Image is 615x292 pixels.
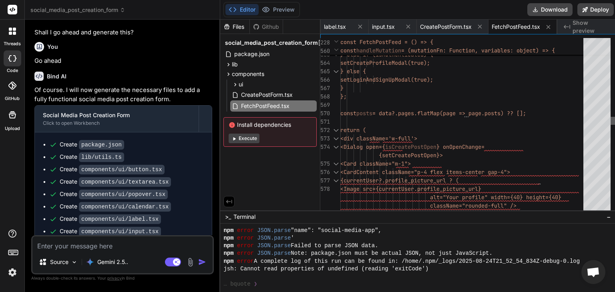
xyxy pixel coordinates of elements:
span: {setCreatePostOpen}> [379,152,443,159]
p: Gemini 2.5.. [97,258,128,266]
span: … bquote [223,280,250,288]
p: Of course. I will now generate the necessary files to add a fully functional social media post cr... [34,86,212,104]
span: Note: package.json must be actual JSON, not just JavaScript. [291,250,492,257]
div: Create [60,178,171,186]
span: <Dialog open={ [340,143,385,150]
span: label.tsx [324,23,346,31]
span: social_media_post_creation_form [30,6,125,14]
span: handleMutation [356,47,401,54]
span: {currentUser?.profile_pict [340,177,424,184]
p: Always double-check its answers. Your in Bind [31,274,214,282]
div: 574 [320,143,330,151]
div: Click to collapse the range. [331,134,341,143]
span: FetchPostFeed.tsx [492,23,540,31]
button: − [605,210,613,223]
span: isCreatePostOpen [385,143,436,150]
button: Social Media Post Creation FormClick to open Workbench [35,106,199,132]
code: components/ui/calendar.tsx [79,202,171,212]
span: npm [223,250,233,257]
span: JSON.parse [257,227,291,234]
span: } else { [340,68,366,75]
span: error [237,234,254,242]
span: package.json [233,49,270,59]
span: error [237,258,254,265]
code: lib/utils.ts [79,152,124,162]
span: CreatePostForm.tsx [240,90,293,100]
div: 573 [320,134,330,143]
img: Gemini 2.5 Pro [86,258,94,266]
span: ❯ [254,280,258,288]
p: Shall I go ahead and generate this? [34,28,212,37]
span: setCreateProfileModal(true); [340,59,430,66]
span: Failed to parse JSON data. [291,242,378,250]
label: code [7,67,18,74]
div: Click to open Workbench [43,120,191,126]
span: error [237,250,254,257]
span: return ( [340,126,366,134]
span: npm [223,242,233,250]
img: settings [6,266,19,279]
span: ex items-center gap-4"> [436,168,510,176]
div: 571 [320,118,330,126]
span: social_media_post_creation_form [225,39,318,47]
div: Click to collapse the range. [331,126,341,134]
button: Deploy [577,3,614,16]
span: jsh: Cannot read properties of undefined (reading 'exitCode') [223,265,428,273]
div: Files [220,23,249,31]
button: Preview [259,4,298,15]
span: ui [239,80,243,88]
code: components/ui/input.tsx [79,227,161,236]
span: lib [232,60,238,68]
button: Download [527,3,573,16]
div: 575 [320,160,330,168]
img: icon [198,258,206,266]
div: 570 [320,109,330,118]
img: attachment [186,258,195,267]
div: 576 [320,168,330,176]
span: input.tsx [372,23,395,31]
span: alt="Your profile" width={40} height={40} [430,194,561,201]
div: Click to collapse the range. [331,176,341,185]
label: GitHub [5,95,20,102]
span: components [232,70,264,78]
span: } onOpenChange= [436,143,484,150]
span: − [607,213,611,221]
div: 564 [320,59,330,67]
img: Pick Models [71,259,78,266]
div: 577 [320,176,330,185]
span: Install dependencies [229,121,312,129]
span: error [237,242,254,250]
span: "name": "social-media-app", [291,227,382,234]
div: Create [60,165,165,174]
span: Terminal [233,213,255,221]
span: r.profile_picture_url} [411,185,481,192]
span: Show preview [573,19,611,35]
span: npm [223,234,233,242]
div: 568 [320,92,330,101]
div: 578 [320,185,330,193]
div: Create [60,140,124,149]
span: className="rounded-full" /> [430,202,517,209]
span: } [340,84,344,92]
div: Click to collapse the range. [331,168,341,176]
span: error [237,227,254,234]
div: Create [60,215,161,223]
h6: Bind AI [47,72,66,80]
span: ure_url ? ( [424,177,459,184]
span: privacy [107,276,122,280]
span: FetchPostFeed.tsx [240,101,290,111]
span: 560 [320,47,330,55]
div: Create [60,153,124,161]
label: threads [4,40,21,47]
span: <Image src={currentUse [340,185,411,192]
div: Create [60,190,168,198]
div: Social Media Post Creation Form [43,111,191,119]
div: Create [60,227,161,236]
code: components/ui/label.tsx [79,214,161,224]
button: Execute [229,134,259,143]
span: <CardContent className="p-4 fl [340,168,436,176]
div: Github [250,23,283,31]
span: JSON.parse [257,234,291,242]
code: package.json [79,140,124,150]
p: Source [50,258,68,266]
